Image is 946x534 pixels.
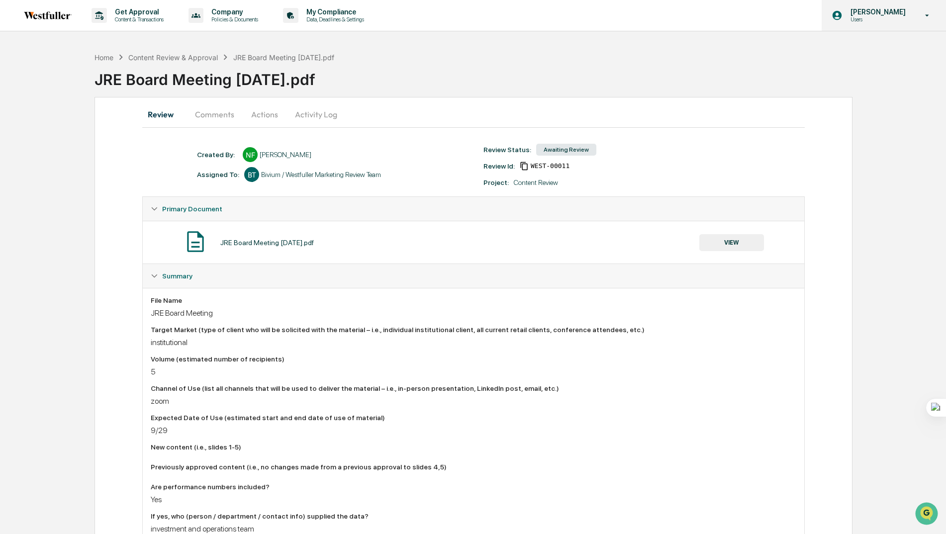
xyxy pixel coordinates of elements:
[203,8,263,16] p: Company
[233,53,334,62] div: JRE Board Meeting [DATE].pdf
[298,8,369,16] p: My Compliance
[151,463,796,471] div: Previously approved content (i.e., no changes made from a previous approval to slides 4,5)
[183,229,208,254] img: Document Icon
[483,178,509,186] div: Project:
[143,264,804,288] div: Summary
[34,76,163,86] div: Start new chat
[699,234,764,251] button: VIEW
[287,102,345,126] button: Activity Log
[243,147,258,162] div: NF
[151,326,796,334] div: Target Market (type of client who will be solicited with the material – i.e., individual institut...
[220,239,314,247] div: JRE Board Meeting [DATE].pdf
[99,169,120,176] span: Pylon
[95,53,113,62] div: Home
[151,512,796,520] div: If yes, who (person / department / contact info) supplied the data?
[260,151,311,159] div: [PERSON_NAME]
[128,53,218,62] div: Content Review & Approval
[151,524,796,534] div: investment and operations team
[162,205,222,213] span: Primary Document
[6,140,67,158] a: 🔎Data Lookup
[151,308,796,318] div: JRE Board Meeting
[68,121,127,139] a: 🗄️Attestations
[10,126,18,134] div: 🖐️
[72,126,80,134] div: 🗄️
[151,426,796,435] div: 9/29
[151,483,796,491] div: Are performance numbers included?
[531,162,569,170] span: a83cad2e-c246-46c2-a934-d547ede83225
[483,146,531,154] div: Review Status:
[298,16,369,23] p: Data, Deadlines & Settings
[20,144,63,154] span: Data Lookup
[10,145,18,153] div: 🔎
[142,102,804,126] div: secondary tabs example
[151,443,796,451] div: New content (i.e., slides 1-5)
[197,151,238,159] div: Created By: ‎ ‎
[151,367,796,376] div: 5
[143,197,804,221] div: Primary Document
[151,338,796,347] div: institutional
[483,162,515,170] div: Review Id:
[151,495,796,504] div: Yes
[82,125,123,135] span: Attestations
[6,121,68,139] a: 🖐️Preclearance
[162,272,192,280] span: Summary
[10,76,28,94] img: 1746055101610-c473b297-6a78-478c-a979-82029cc54cd1
[536,144,596,156] div: Awaiting Review
[107,16,169,23] p: Content & Transactions
[142,102,187,126] button: Review
[151,414,796,422] div: Expected Date of Use (estimated start and end date of use of material)
[187,102,242,126] button: Comments
[151,296,796,304] div: File Name
[242,102,287,126] button: Actions
[143,221,804,264] div: Primary Document
[244,167,259,182] div: BT
[169,79,181,91] button: Start new chat
[514,178,558,186] div: Content Review
[843,16,911,23] p: Users
[914,501,941,528] iframe: Open customer support
[70,168,120,176] a: Powered byPylon
[151,384,796,392] div: Channel of Use (list all channels that will be used to deliver the material – i.e., in-person pre...
[20,125,64,135] span: Preclearance
[95,63,946,89] div: JRE Board Meeting [DATE].pdf
[203,16,263,23] p: Policies & Documents
[10,21,181,37] p: How can we help?
[151,355,796,363] div: Volume (estimated number of recipients)
[34,86,126,94] div: We're available if you need us!
[24,11,72,19] img: logo
[261,171,381,178] div: Bivium / Westfuller Marketing Review Team
[107,8,169,16] p: Get Approval
[151,396,796,406] div: zoom
[843,8,911,16] p: [PERSON_NAME]
[197,171,239,178] div: Assigned To:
